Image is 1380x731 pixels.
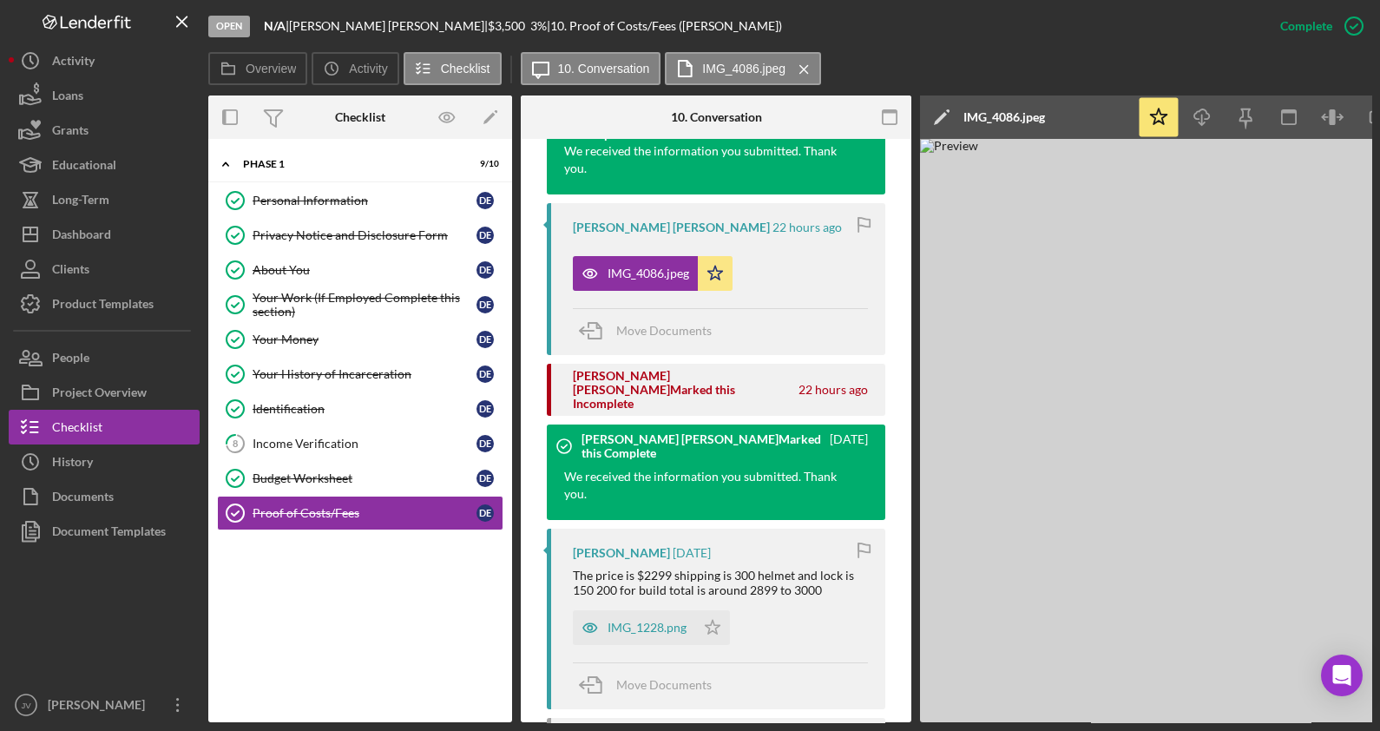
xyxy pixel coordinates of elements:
button: Product Templates [9,286,200,321]
a: Proof of Costs/FeesDE [217,496,503,530]
button: Checklist [404,52,502,85]
a: Loans [9,78,200,113]
div: IMG_1228.png [608,621,687,635]
label: 10. Conversation [558,62,650,76]
button: Long-Term [9,182,200,217]
div: D E [476,192,494,209]
div: Privacy Notice and Disclosure Form [253,228,476,242]
div: 3 % [530,19,547,33]
label: IMG_4086.jpeg [702,62,785,76]
div: Proof of Costs/Fees [253,506,476,520]
label: Activity [349,62,387,76]
button: Grants [9,113,200,148]
div: D E [476,470,494,487]
div: Dashboard [52,217,111,256]
div: Activity [52,43,95,82]
a: Budget WorksheetDE [217,461,503,496]
text: JV [21,701,31,710]
time: 2025-09-09 18:28 [798,383,868,397]
div: About You [253,263,476,277]
div: 10. Conversation [671,110,762,124]
div: Your History of Incarceration [253,367,476,381]
div: Open [208,16,250,37]
div: IMG_4086.jpeg [963,110,1045,124]
button: Complete [1263,9,1371,43]
div: [PERSON_NAME] [PERSON_NAME] Marked this Complete [582,432,827,460]
div: [PERSON_NAME] [PERSON_NAME] [573,221,770,234]
div: Product Templates [52,286,154,326]
div: Income Verification [253,437,476,451]
button: IMG_1228.png [573,610,730,645]
a: Your History of IncarcerationDE [217,357,503,392]
div: D E [476,504,494,522]
div: | [264,19,289,33]
div: Complete [1280,9,1332,43]
button: Clients [9,252,200,286]
div: [PERSON_NAME] [PERSON_NAME] Marked this Incomplete [573,369,796,411]
button: Overview [208,52,307,85]
button: Move Documents [573,663,729,707]
div: The price is $2299 shipping is 300 helmet and lock is 150 200 for build total is around 2899 to 3000 [573,569,868,596]
button: Document Templates [9,514,200,549]
a: 8Income VerificationDE [217,426,503,461]
div: D E [476,296,494,313]
div: Long-Term [52,182,109,221]
b: N/A [264,18,286,33]
button: Project Overview [9,375,200,410]
div: Loans [52,78,83,117]
div: Open Intercom Messenger [1321,655,1363,696]
a: About YouDE [217,253,503,287]
span: Move Documents [616,323,712,338]
button: People [9,340,200,375]
time: 2025-09-09 13:52 [830,432,868,460]
div: History [52,445,93,484]
div: People [52,340,89,379]
div: Educational [52,148,116,187]
div: D E [476,331,494,348]
div: D E [476,261,494,279]
div: We received the information you submitted. Thank you. [547,142,868,194]
div: Checklist [52,410,102,449]
button: IMG_4086.jpeg [573,256,733,291]
div: [PERSON_NAME] [PERSON_NAME] | [289,19,488,33]
button: IMG_4086.jpeg [665,52,821,85]
div: IMG_4086.jpeg [608,267,689,280]
div: D E [476,400,494,418]
div: Budget Worksheet [253,471,476,485]
div: Checklist [335,110,385,124]
div: Your Work (If Employed Complete this section) [253,291,476,319]
button: Dashboard [9,217,200,252]
a: IdentificationDE [217,392,503,426]
div: Your Money [253,333,476,346]
time: 2025-09-08 20:49 [673,546,711,560]
div: Personal Information [253,194,476,207]
button: Activity [312,52,398,85]
a: Privacy Notice and Disclosure FormDE [217,218,503,253]
button: Educational [9,148,200,182]
div: Identification [253,402,476,416]
div: We received the information you submitted. Thank you. [547,468,868,520]
span: Move Documents [616,677,712,692]
button: Move Documents [573,309,729,352]
button: Checklist [9,410,200,445]
a: Your Work (If Employed Complete this section)DE [217,287,503,322]
div: | 10. Proof of Costs/Fees ([PERSON_NAME]) [547,19,782,33]
div: Phase 1 [243,159,456,169]
span: $3,500 [488,18,525,33]
a: Personal InformationDE [217,183,503,218]
tspan: 8 [233,438,238,449]
div: D E [476,227,494,244]
div: 9 / 10 [468,159,499,169]
div: D E [476,435,494,452]
button: History [9,445,200,479]
time: 2025-09-09 18:30 [772,221,842,234]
